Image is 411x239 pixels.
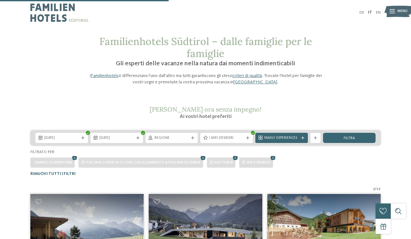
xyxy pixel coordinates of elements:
[264,136,299,141] span: Family Experiences
[344,136,355,140] span: filtra
[180,114,232,119] span: Ai vostri hotel preferiti
[99,136,134,141] span: [DATE]
[91,74,118,78] a: Familienhotels
[44,136,79,141] span: [DATE]
[34,160,72,165] span: Orario d'apertura
[373,187,375,192] span: 3
[85,73,326,85] p: I si differenziano l’uno dall’altro ma tutti garantiscono gli stessi . Trovate l’hotel per famigl...
[368,10,372,15] a: IT
[99,35,312,60] span: Familienhotels Südtirol – dalle famiglie per le famiglie
[234,80,277,84] a: [GEOGRAPHIC_DATA]
[397,9,408,14] span: Menu
[377,187,381,192] span: 27
[150,105,261,113] span: [PERSON_NAME] ora senza impegno!
[376,10,381,15] a: EN
[154,136,189,141] span: Regione
[209,136,244,141] span: I miei desideri
[30,150,55,154] span: Filtrato per:
[86,160,201,165] span: Piscina coperta o con collegamento a piscina esterna
[30,172,76,176] span: Rimuovi tutti i filtri
[359,10,364,15] a: DE
[233,74,262,78] a: criteri di qualità
[116,61,295,67] span: Gli esperti delle vacanze nella natura dai momenti indimenticabili
[247,160,271,165] span: Ristorante
[375,187,377,192] span: /
[215,160,233,165] span: Fattoria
